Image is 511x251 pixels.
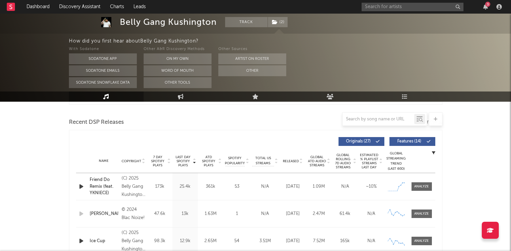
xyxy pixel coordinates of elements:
span: Estimated % Playlist Streams Last Day [360,153,379,169]
div: Belly Gang Kushington [120,17,217,27]
a: Ice Cup [90,238,118,245]
input: Search for artists [362,3,463,11]
div: 173k [149,183,171,190]
div: [DATE] [281,183,304,190]
div: 2.47M [308,211,330,217]
button: Sodatone Emails [69,65,137,76]
span: Spotify Popularity [225,156,245,166]
button: Other [218,65,286,76]
span: Copyright [122,159,141,163]
div: 361k [200,183,222,190]
div: 47.6k [149,211,171,217]
div: [DATE] [281,211,304,217]
div: Name [90,158,118,164]
span: Last Day Spotify Plays [174,155,192,167]
input: Search by song name or URL [343,117,414,122]
a: Friend Do Remix (feat. YKNIECE) [90,177,118,197]
span: Global Rolling 7D Audio Streams [334,153,352,169]
span: Global ATD Audio Streams [308,155,326,167]
div: 61.4k [334,211,357,217]
span: Total US Streams [252,156,274,166]
a: [PERSON_NAME] [90,211,118,217]
div: Global Streaming Trend (Last 60D) [386,151,406,171]
div: 13k [174,211,196,217]
div: 98.3k [149,238,171,245]
button: Originals(27) [339,137,384,146]
div: Other A&R Discovery Methods [144,45,212,53]
div: With Sodatone [69,45,137,53]
div: 2.65M [200,238,222,245]
button: On My Own [144,53,212,64]
button: Track [225,17,268,27]
div: 1 [225,211,249,217]
div: 54 [225,238,249,245]
button: Artist on Roster [218,53,286,64]
div: 12.9k [174,238,196,245]
div: N/A [360,211,383,217]
div: Other Sources [218,45,286,53]
div: 3.51M [252,238,278,245]
div: 3 [485,2,490,7]
div: 1.63M [200,211,222,217]
span: 7 Day Spotify Plays [149,155,167,167]
button: 3 [483,4,488,10]
span: ATD Spotify Plays [200,155,218,167]
div: [DATE] [281,238,304,245]
div: N/A [252,211,278,217]
div: 7.52M [308,238,330,245]
div: 25.4k [174,183,196,190]
div: 165k [334,238,357,245]
span: ( 2 ) [268,17,288,27]
div: N/A [334,183,357,190]
div: N/A [360,238,383,245]
span: Released [283,159,299,163]
button: Word Of Mouth [144,65,212,76]
button: Sodatone App [69,53,137,64]
div: ~ 10 % [360,183,383,190]
div: N/A [252,183,278,190]
button: Features(14) [389,137,435,146]
div: 53 [225,183,249,190]
button: (2) [268,17,288,27]
button: Other Tools [144,77,212,88]
button: Sodatone Snowflake Data [69,77,137,88]
span: Originals ( 27 ) [343,139,374,144]
div: 1.09M [308,183,330,190]
div: © 2024 Blac Noize! [122,206,145,222]
div: (C) 2025 Belly Gang Kushington/LVRN Records (Love Renaissance) [122,174,145,199]
span: Features ( 14 ) [394,139,425,144]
